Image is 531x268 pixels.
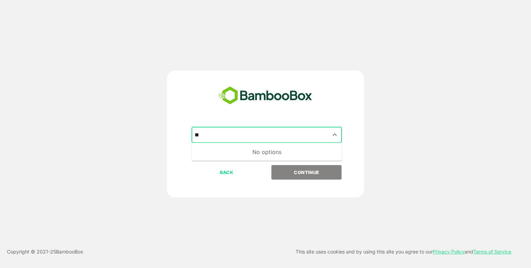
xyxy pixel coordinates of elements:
p: Copyright © 2021- 25 BambooBox [7,248,83,256]
button: CONTINUE [271,165,342,180]
a: Privacy Policy [433,249,465,255]
p: CONTINUE [272,169,341,176]
p: This site uses cookies and by using this site you agree to our and [296,248,511,256]
p: BACK [192,169,261,176]
button: Close [330,130,339,140]
div: No options [192,143,342,161]
a: Terms of Service [473,249,511,255]
button: BACK [192,165,262,180]
img: bamboobox [215,84,316,107]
